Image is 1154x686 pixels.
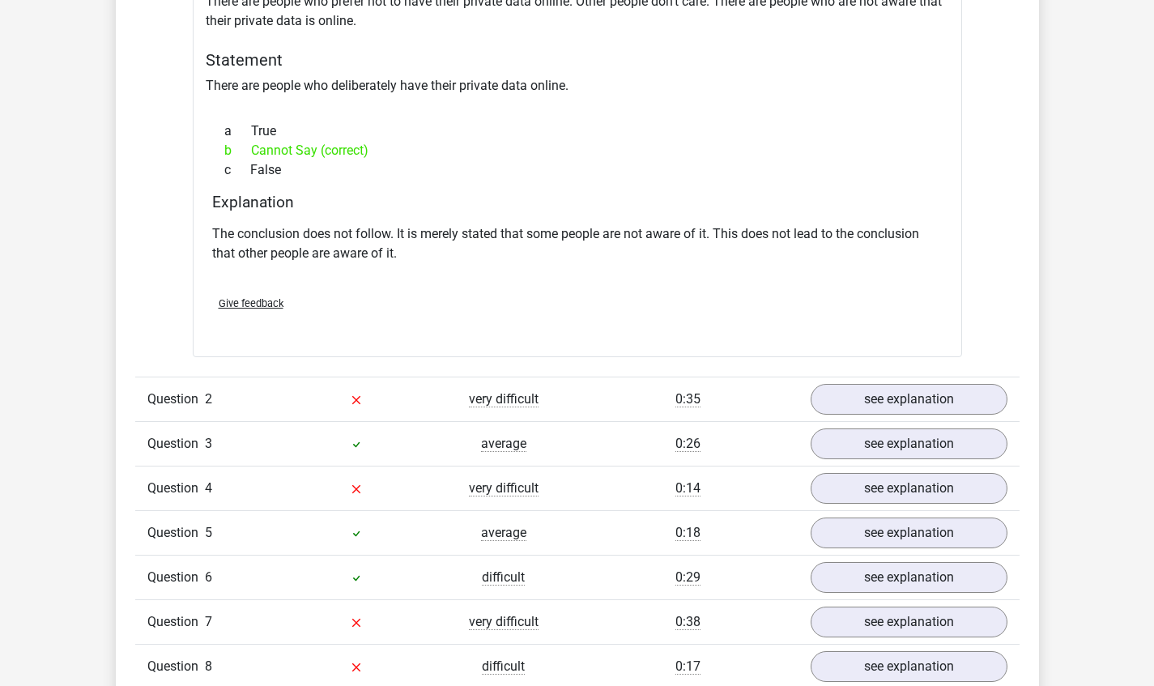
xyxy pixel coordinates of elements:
span: c [224,160,250,180]
span: difficult [482,569,525,586]
span: very difficult [469,614,539,630]
span: Question [147,390,205,409]
p: The conclusion does not follow. It is merely stated that some people are not aware of it. This do... [212,224,943,263]
span: Question [147,568,205,587]
span: 8 [205,658,212,674]
span: 2 [205,391,212,407]
h5: Statement [206,50,949,70]
span: 0:35 [675,391,700,407]
span: average [481,436,526,452]
span: b [224,141,251,160]
span: very difficult [469,480,539,496]
a: see explanation [811,518,1007,548]
span: Question [147,434,205,454]
span: 5 [205,525,212,540]
span: Question [147,479,205,498]
span: very difficult [469,391,539,407]
div: True [212,121,943,141]
a: see explanation [811,384,1007,415]
span: 0:18 [675,525,700,541]
span: Question [147,612,205,632]
span: Question [147,523,205,543]
span: 0:38 [675,614,700,630]
span: 0:14 [675,480,700,496]
span: 0:17 [675,658,700,675]
span: average [481,525,526,541]
span: a [224,121,251,141]
span: Question [147,657,205,676]
span: 4 [205,480,212,496]
h4: Explanation [212,193,943,211]
span: 3 [205,436,212,451]
a: see explanation [811,473,1007,504]
a: see explanation [811,562,1007,593]
span: 7 [205,614,212,629]
span: difficult [482,658,525,675]
a: see explanation [811,607,1007,637]
span: 0:26 [675,436,700,452]
span: 6 [205,569,212,585]
div: Cannot Say (correct) [212,141,943,160]
div: False [212,160,943,180]
span: Give feedback [219,297,283,309]
span: 0:29 [675,569,700,586]
a: see explanation [811,428,1007,459]
a: see explanation [811,651,1007,682]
